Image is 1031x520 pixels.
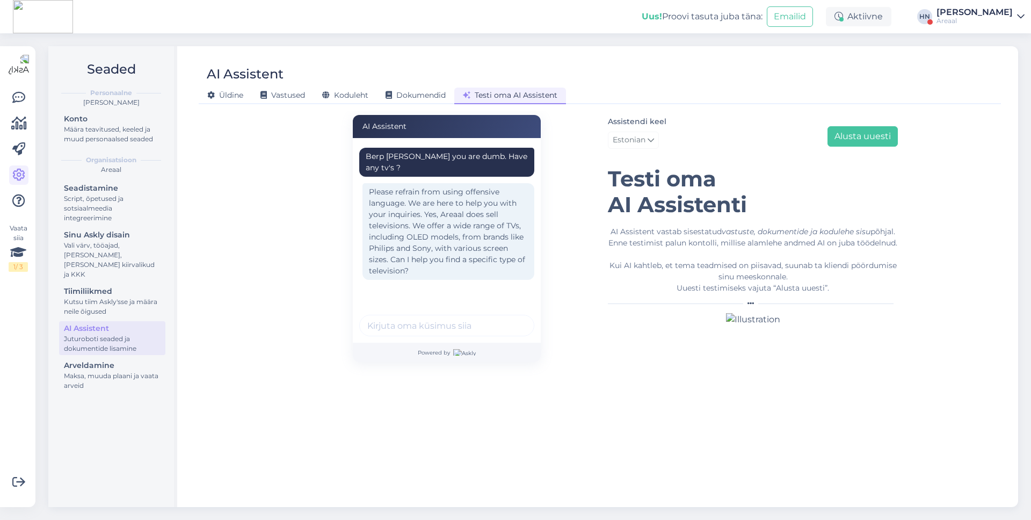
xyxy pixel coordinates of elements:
div: Tiimiliikmed [64,286,161,297]
div: AI Assistent [64,323,161,334]
a: Estonian [608,132,659,149]
label: Assistendi keel [608,116,666,127]
div: Maksa, muuda plaani ja vaata arveid [64,371,161,391]
div: Konto [64,113,161,125]
span: Testi oma AI Assistent [463,90,557,100]
a: KontoMäära teavitused, keeled ja muud personaalsed seaded [59,112,165,146]
img: Askly Logo [9,55,29,75]
div: [PERSON_NAME] [57,98,165,107]
div: Please refrain from using offensive language. We are here to help you with your inquiries. Yes, A... [362,183,534,280]
div: Areaal [57,165,165,175]
b: Uus! [642,11,662,21]
a: ArveldamineMaksa, muuda plaani ja vaata arveid [59,358,165,392]
div: Vaata siia [9,223,28,272]
div: Script, õpetused ja sotsiaalmeedia integreerimine [64,194,161,223]
div: AI Assistent [353,115,541,138]
h2: Seaded [57,59,165,80]
div: Vali värv, tööajad, [PERSON_NAME], [PERSON_NAME] kiirvalikud ja KKK [64,241,161,279]
div: [PERSON_NAME] [936,8,1013,17]
a: [PERSON_NAME]Areaal [936,8,1025,25]
span: Powered by [418,349,476,357]
a: Sinu Askly disainVali värv, tööajad, [PERSON_NAME], [PERSON_NAME] kiirvalikud ja KKK [59,228,165,281]
input: Kirjuta oma küsimus siia [359,315,534,336]
div: AI Assistent vastab sisestatud põhjal. Enne testimist palun kontolli, millise alamlehe andmed AI ... [608,226,898,294]
a: AI AssistentJuturoboti seaded ja dokumentide lisamine [59,321,165,355]
b: Personaalne [90,88,132,98]
div: Arveldamine [64,360,161,371]
span: Üldine [207,90,243,100]
div: Areaal [936,17,1013,25]
span: Koduleht [322,90,368,100]
img: Illustration [726,313,780,326]
button: Alusta uuesti [827,126,898,147]
a: TiimiliikmedKutsu tiim Askly'sse ja määra neile õigused [59,284,165,318]
div: Sinu Askly disain [64,229,161,241]
button: Emailid [767,6,813,27]
h1: Testi oma AI Assistenti [608,166,898,218]
div: Berp [PERSON_NAME] you are dumb. Have any tv's ? [366,151,528,174]
span: Vastused [260,90,305,100]
span: Estonian [613,134,645,146]
img: Askly [453,349,476,356]
div: HN [917,9,932,24]
i: vastuste, dokumentide ja kodulehe sisu [722,227,870,236]
span: Dokumendid [386,90,446,100]
a: SeadistamineScript, õpetused ja sotsiaalmeedia integreerimine [59,181,165,225]
div: 1 / 3 [9,262,28,272]
div: Seadistamine [64,183,161,194]
div: AI Assistent [207,64,284,84]
div: Aktiivne [826,7,891,26]
div: Kutsu tiim Askly'sse ja määra neile õigused [64,297,161,316]
div: Juturoboti seaded ja dokumentide lisamine [64,334,161,353]
div: Määra teavitused, keeled ja muud personaalsed seaded [64,125,161,144]
div: Proovi tasuta juba täna: [642,10,763,23]
b: Organisatsioon [86,155,136,165]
